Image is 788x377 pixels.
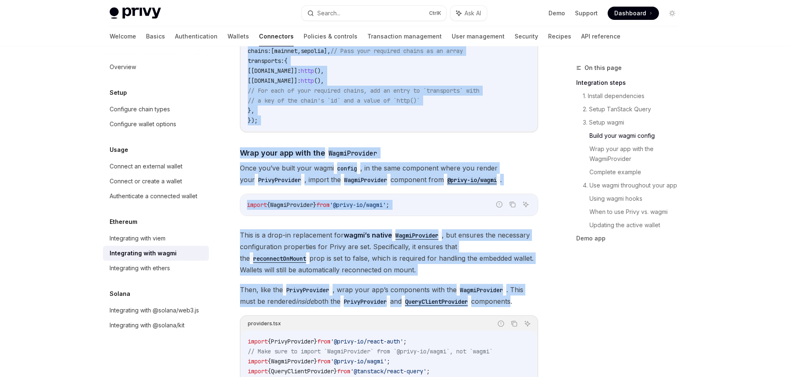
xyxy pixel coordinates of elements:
[248,67,301,74] span: [[DOMAIN_NAME]]:
[429,10,441,17] span: Ctrl K
[103,231,209,246] a: Integrating with viem
[103,303,209,318] a: Integrating with @solana/web3.js
[110,104,170,114] div: Configure chain types
[426,367,430,375] span: ;
[402,297,471,306] code: QueryClientProvider
[267,201,270,209] span: {
[248,47,271,55] span: chains:
[316,201,330,209] span: from
[103,261,209,276] a: Integrating with ethers
[548,26,571,46] a: Recipes
[110,176,182,186] div: Connect or create a wallet
[313,201,316,209] span: }
[110,248,177,258] div: Integrating with wagmi
[520,199,531,210] button: Ask AI
[324,47,331,55] span: ],
[589,166,685,179] a: Complete example
[515,26,538,46] a: Security
[450,6,487,21] button: Ask AI
[247,201,267,209] span: import
[103,117,209,132] a: Configure wallet options
[270,201,313,209] span: WagmiProvider
[255,175,304,185] code: PrivyProvider
[314,338,317,345] span: }
[248,367,268,375] span: import
[583,116,685,129] a: 3. Setup wagmi
[146,26,165,46] a: Basics
[240,284,538,307] span: Then, like the , wrap your app’s components with the . This must be rendered both the and compone...
[457,286,506,295] code: WagmiProvider
[386,201,389,209] span: ;
[608,7,659,20] a: Dashboard
[301,77,314,84] span: http
[392,231,442,240] code: WagmiProvider
[304,26,357,46] a: Policies & controls
[250,254,309,262] a: reconnectOnMount
[387,358,390,365] span: ;
[248,358,268,365] span: import
[110,320,184,330] div: Integrating with @solana/kit
[248,57,284,65] span: transports:
[268,358,271,365] span: {
[271,358,314,365] span: WagmiProvider
[314,67,324,74] span: (),
[314,358,317,365] span: }
[110,161,182,171] div: Connect an external wallet
[301,47,324,55] span: sepolia
[340,297,390,306] code: PrivyProvider
[444,175,500,184] a: @privy-io/wagmi
[248,348,493,355] span: // Make sure to import `WagmiProvider` from `@privy-io/wagmi`, not `wagmi`
[496,318,506,329] button: Report incorrect code
[509,318,520,329] button: Copy the contents from the code block
[110,145,128,155] h5: Usage
[103,159,209,174] a: Connect an external wallet
[317,338,331,345] span: from
[341,175,390,185] code: WagmiProvider
[402,297,471,305] a: QueryClientProvider
[589,219,685,232] a: Updating the active wallet
[301,67,314,74] span: http
[507,199,518,210] button: Copy the contents from the code block
[271,367,334,375] span: QueryClientProvider
[259,26,294,46] a: Connectors
[583,89,685,103] a: 1. Install dependencies
[240,229,538,276] span: This is a drop-in replacement for , but ensures the necessary configuration properties for Privy ...
[576,76,685,89] a: Integration steps
[110,88,127,98] h5: Setup
[350,367,426,375] span: '@tanstack/react-query'
[284,57,287,65] span: {
[317,358,331,365] span: from
[331,338,403,345] span: '@privy-io/react-auth'
[103,246,209,261] a: Integrating with wagmi
[589,205,685,219] a: When to use Privy vs. wagmi
[403,338,407,345] span: ;
[331,358,387,365] span: '@privy-io/wagmi'
[581,26,620,46] a: API reference
[248,117,258,124] span: });
[548,9,565,17] a: Demo
[589,129,685,142] a: Build your wagmi config
[103,60,209,74] a: Overview
[583,103,685,116] a: 2. Setup TanStack Query
[589,192,685,205] a: Using wagmi hooks
[248,107,254,114] span: },
[110,7,161,19] img: light logo
[110,305,199,315] div: Integrating with @solana/web3.js
[110,26,136,46] a: Welcome
[110,191,197,201] div: Authenticate a connected wallet
[248,77,301,84] span: [[DOMAIN_NAME]]:
[325,148,380,158] code: WagmiProvider
[367,26,442,46] a: Transaction management
[110,233,165,243] div: Integrating with viem
[666,7,679,20] button: Toggle dark mode
[103,318,209,333] a: Integrating with @solana/kit
[271,338,314,345] span: PrivyProvider
[314,77,324,84] span: (),
[248,97,420,104] span: // a key of the chain's `id` and a value of `http()`
[240,162,538,185] span: Once you’ve built your wagmi , in the same component where you render your , import the component...
[584,63,622,73] span: On this page
[344,231,442,239] a: wagmi’s nativeWagmiProvider
[589,142,685,166] a: Wrap your app with the WagmiProvider
[283,286,333,295] code: PrivyProvider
